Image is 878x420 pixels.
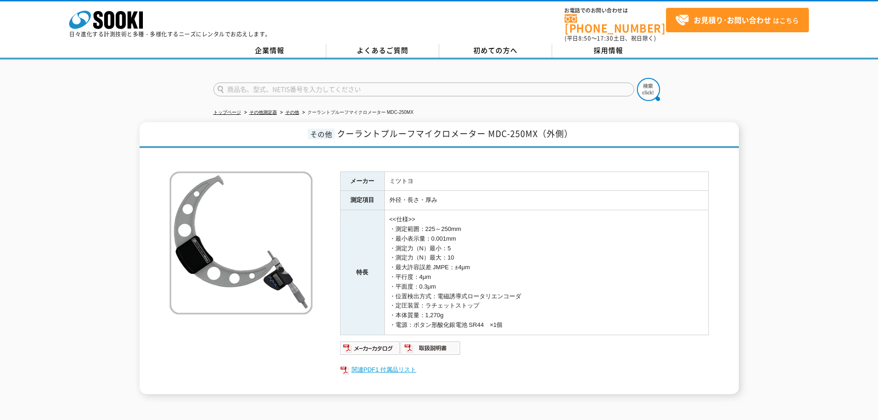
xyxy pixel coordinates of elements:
a: [PHONE_NUMBER] [565,14,666,33]
li: クーラントプルーフマイクロメーター MDC-250MX [301,108,414,118]
a: トップページ [213,110,241,115]
span: はこちら [675,13,799,27]
td: ミツトヨ [384,172,708,191]
th: 測定項目 [340,191,384,210]
a: 取扱説明書 [401,347,461,354]
span: お電話でのお問い合わせは [565,8,666,13]
th: メーカー [340,172,384,191]
strong: お見積り･お問い合わせ [694,14,771,25]
td: 外径・長さ・厚み [384,191,708,210]
a: 初めての方へ [439,44,552,58]
a: メーカーカタログ [340,347,401,354]
a: 関連PDF1 付属品リスト [340,364,709,376]
img: 取扱説明書 [401,341,461,355]
input: 商品名、型式、NETIS番号を入力してください [213,83,634,96]
a: その他測定器 [249,110,277,115]
td: <<仕様>> ・測定範囲：225～250mm ・最小表示量：0.001mm ・測定力（N）最小：5 ・測定力（N）最大：10 ・最大許容誤差 JMPE：±4μm ・平行度：4μm ・平面度：0.... [384,210,708,335]
span: 初めての方へ [473,45,518,55]
img: btn_search.png [637,78,660,101]
span: 17:30 [597,34,613,42]
th: 特長 [340,210,384,335]
img: クーラントプルーフマイクロメーター MDC-250MX [170,172,312,314]
p: 日々進化する計測技術と多種・多様化するニーズにレンタルでお応えします。 [69,31,271,37]
a: お見積り･お問い合わせはこちら [666,8,809,32]
img: メーカーカタログ [340,341,401,355]
span: クーラントプルーフマイクロメーター MDC-250MX（外側） [337,127,573,140]
a: よくあるご質問 [326,44,439,58]
span: 8:50 [578,34,591,42]
span: その他 [308,129,335,139]
a: 企業情報 [213,44,326,58]
a: その他 [285,110,299,115]
span: (平日 ～ 土日、祝日除く) [565,34,656,42]
a: 採用情報 [552,44,665,58]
